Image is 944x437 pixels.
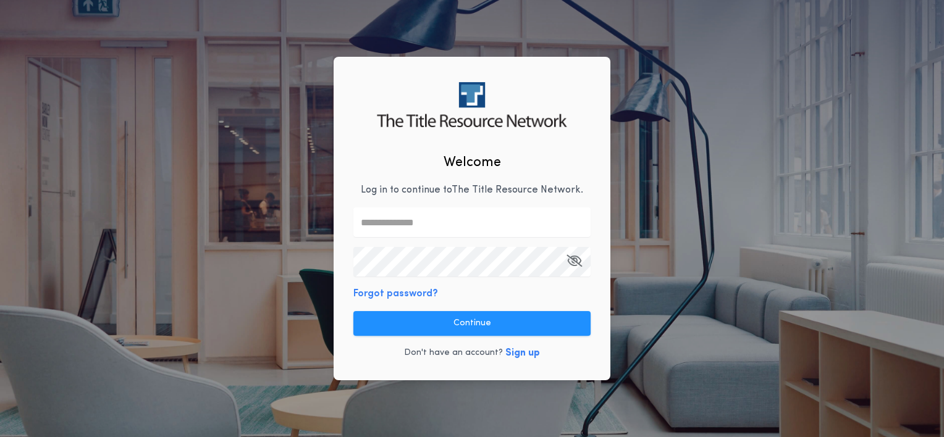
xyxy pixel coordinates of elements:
p: Log in to continue to The Title Resource Network . [361,183,583,198]
p: Don't have an account? [404,347,503,359]
button: Continue [353,311,591,336]
button: Forgot password? [353,286,438,301]
button: Sign up [505,346,540,360]
button: Open Keeper Popup [567,247,582,277]
h2: Welcome [444,152,501,173]
img: logo [377,82,567,127]
input: Open Keeper Popup [353,247,591,277]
